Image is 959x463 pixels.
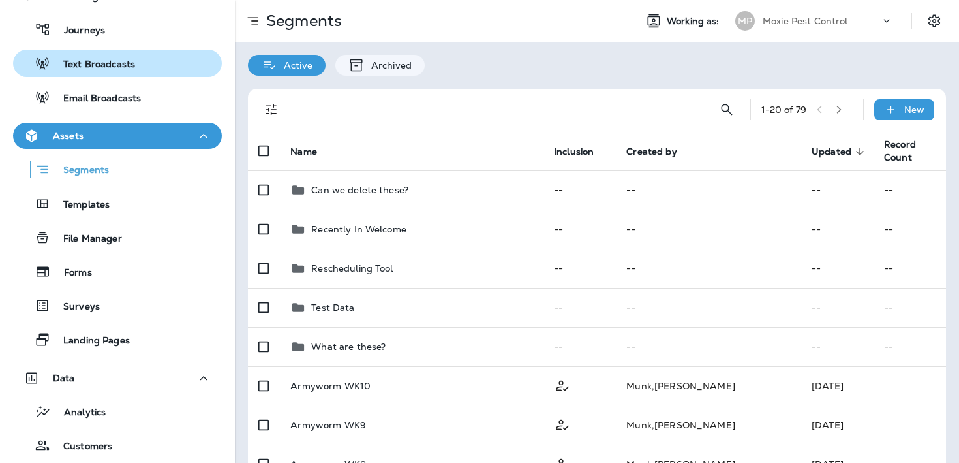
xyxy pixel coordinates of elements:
[616,249,801,288] td: --
[554,418,571,430] span: Customer Only
[543,210,616,249] td: --
[801,170,874,210] td: --
[290,146,334,157] span: Name
[13,16,222,43] button: Journeys
[311,224,406,234] p: Recently In Welcome
[874,327,946,366] td: --
[13,224,222,251] button: File Manager
[554,146,611,157] span: Inclusion
[714,97,740,123] button: Search Segments
[543,288,616,327] td: --
[616,210,801,249] td: --
[801,210,874,249] td: --
[311,302,354,313] p: Test Data
[801,406,874,445] td: [DATE]
[53,131,84,141] p: Assets
[13,432,222,459] button: Customers
[616,406,801,445] td: Munk , [PERSON_NAME]
[365,60,412,71] p: Archived
[51,407,106,419] p: Analytics
[543,249,616,288] td: --
[874,210,946,249] td: --
[290,146,317,157] span: Name
[50,233,122,246] p: File Manager
[13,365,222,391] button: Data
[13,50,222,77] button: Text Broadcasts
[50,335,130,347] p: Landing Pages
[763,16,848,26] p: Moxie Pest Control
[50,301,100,313] p: Surveys
[616,288,801,327] td: --
[261,11,342,31] p: Segments
[51,267,92,279] p: Forms
[13,398,222,425] button: Analytics
[290,420,366,430] p: Armyworm WK9
[53,373,75,383] p: Data
[543,327,616,366] td: --
[51,25,105,37] p: Journeys
[801,327,874,366] td: --
[801,249,874,288] td: --
[884,138,916,163] span: Record Count
[626,146,693,157] span: Created by
[554,146,594,157] span: Inclusion
[13,258,222,285] button: Forms
[812,146,851,157] span: Updated
[50,199,110,212] p: Templates
[616,366,801,406] td: Munk , [PERSON_NAME]
[874,249,946,288] td: --
[554,379,571,391] span: Customer Only
[801,288,874,327] td: --
[801,366,874,406] td: [DATE]
[50,59,135,71] p: Text Broadcasts
[735,11,755,31] div: MP
[50,93,141,105] p: Email Broadcasts
[311,185,408,195] p: Can we delete these?
[761,104,806,115] div: 1 - 20 of 79
[874,170,946,210] td: --
[922,9,946,33] button: Settings
[50,165,109,178] p: Segments
[616,327,801,366] td: --
[13,190,222,217] button: Templates
[667,16,722,27] span: Working as:
[277,60,312,71] p: Active
[13,84,222,111] button: Email Broadcasts
[13,155,222,184] button: Segments
[258,97,284,123] button: Filters
[311,342,386,352] p: What are these?
[904,104,924,115] p: New
[311,263,393,274] p: Rescheduling Tool
[13,123,222,149] button: Assets
[13,292,222,319] button: Surveys
[616,170,801,210] td: --
[874,288,946,327] td: --
[812,146,868,157] span: Updated
[626,146,677,157] span: Created by
[543,170,616,210] td: --
[13,326,222,353] button: Landing Pages
[290,381,371,391] p: Armyworm WK10
[50,441,112,453] p: Customers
